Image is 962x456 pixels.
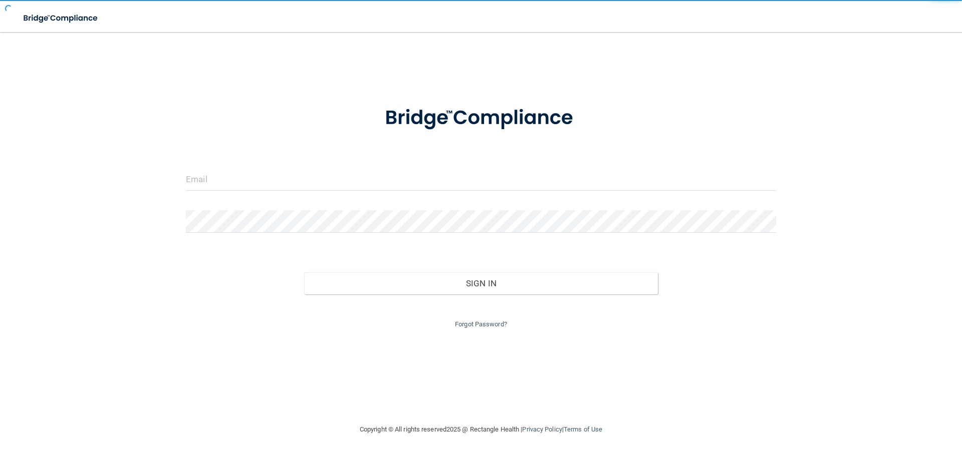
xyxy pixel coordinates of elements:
img: bridge_compliance_login_screen.278c3ca4.svg [364,92,598,144]
a: Terms of Use [564,425,602,433]
img: bridge_compliance_login_screen.278c3ca4.svg [15,8,107,29]
div: Copyright © All rights reserved 2025 @ Rectangle Health | | [298,413,664,445]
input: Email [186,168,776,191]
button: Sign In [304,272,658,294]
a: Forgot Password? [455,320,507,328]
a: Privacy Policy [522,425,562,433]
